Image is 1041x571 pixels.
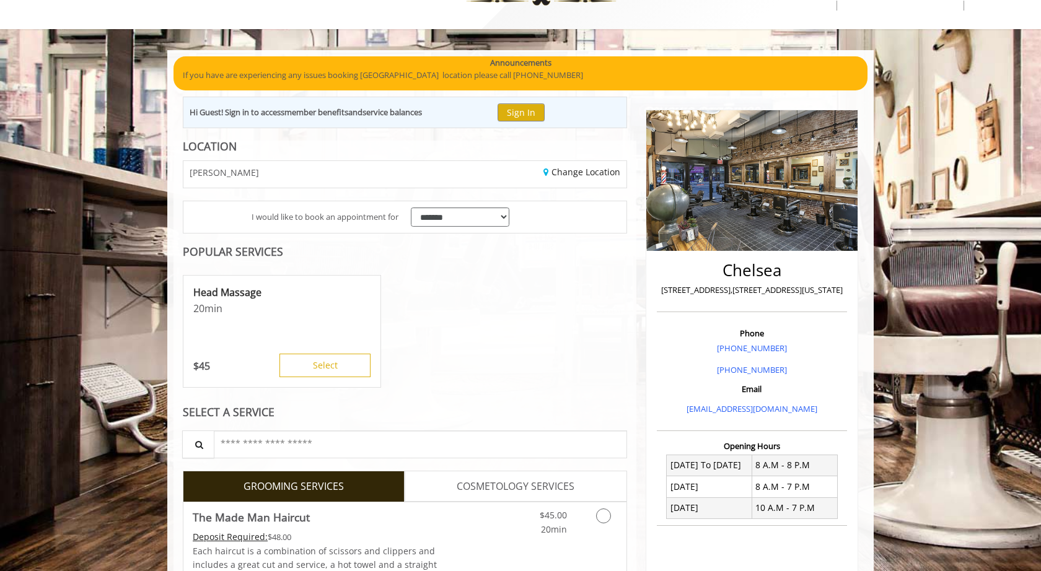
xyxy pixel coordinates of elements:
[752,455,837,476] td: 8 A.M - 8 P.M
[660,284,844,297] p: [STREET_ADDRESS],[STREET_ADDRESS][US_STATE]
[540,509,567,521] span: $45.00
[490,56,551,69] b: Announcements
[244,479,344,495] span: GROOMING SERVICES
[182,430,214,458] button: Service Search
[687,403,817,414] a: [EMAIL_ADDRESS][DOMAIN_NAME]
[183,139,237,154] b: LOCATION
[752,497,837,518] td: 10 A.M - 7 P.M
[717,342,787,354] a: [PHONE_NUMBER]
[284,107,348,118] b: member benefits
[183,244,283,259] b: POPULAR SERVICES
[183,69,858,82] p: If you have are experiencing any issues booking [GEOGRAPHIC_DATA] location please call [PHONE_NUM...
[667,455,752,476] td: [DATE] To [DATE]
[252,211,398,224] span: I would like to book an appointment for
[667,476,752,497] td: [DATE]
[660,329,844,338] h3: Phone
[193,359,199,373] span: $
[752,476,837,497] td: 8 A.M - 7 P.M
[190,168,259,177] span: [PERSON_NAME]
[362,107,422,118] b: service balances
[657,442,847,450] h3: Opening Hours
[193,302,371,315] p: 20
[183,406,627,418] div: SELECT A SERVICE
[543,166,620,178] a: Change Location
[667,497,752,518] td: [DATE]
[660,261,844,279] h2: Chelsea
[660,385,844,393] h3: Email
[457,479,574,495] span: COSMETOLOGY SERVICES
[279,354,371,377] button: Select
[498,103,545,121] button: Sign In
[193,359,210,373] p: 45
[193,530,442,544] div: $48.00
[541,523,567,535] span: 20min
[204,302,222,315] span: min
[193,531,268,543] span: This service needs some Advance to be paid before we block your appointment
[190,106,422,119] div: Hi Guest! Sign in to access and
[193,285,371,299] p: Head Massage
[717,364,787,375] a: [PHONE_NUMBER]
[193,508,310,526] b: The Made Man Haircut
